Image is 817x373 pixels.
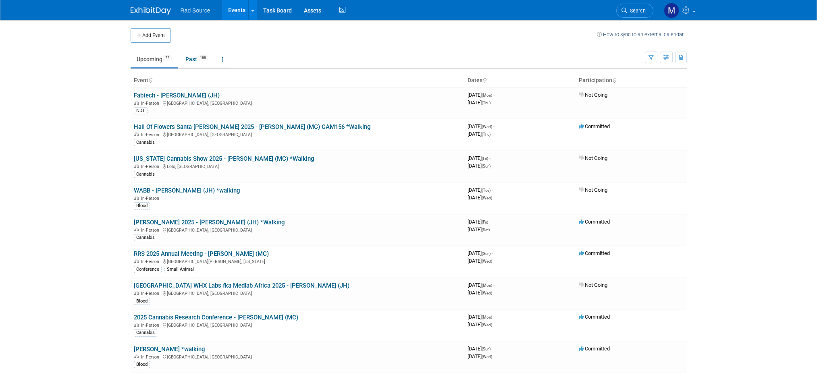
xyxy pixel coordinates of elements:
[141,291,162,296] span: In-Person
[197,55,208,61] span: 188
[468,353,492,359] span: [DATE]
[164,266,196,273] div: Small Animal
[482,259,492,263] span: (Wed)
[482,132,491,137] span: (Thu)
[468,250,493,256] span: [DATE]
[131,7,171,15] img: ExhibitDay
[493,92,495,98] span: -
[468,195,492,201] span: [DATE]
[134,92,220,99] a: Fabtech - [PERSON_NAME] (JH)
[141,164,162,169] span: In-Person
[482,251,491,256] span: (Sun)
[482,315,492,319] span: (Mon)
[134,164,139,168] img: In-Person Event
[134,226,461,233] div: [GEOGRAPHIC_DATA], [GEOGRAPHIC_DATA]
[492,187,493,193] span: -
[134,346,205,353] a: [PERSON_NAME] *walking
[482,101,491,105] span: (Thu)
[482,228,490,232] span: (Sat)
[482,188,491,193] span: (Tue)
[134,187,240,194] a: WABB - [PERSON_NAME] (JH) *walking
[616,4,653,18] a: Search
[493,123,495,129] span: -
[134,132,139,136] img: In-Person Event
[468,123,495,129] span: [DATE]
[134,329,157,336] div: Cannabis
[134,107,148,114] div: NDT
[482,77,486,83] a: Sort by Start Date
[482,283,492,288] span: (Mon)
[579,346,610,352] span: Committed
[131,74,464,87] th: Event
[134,101,139,105] img: In-Person Event
[482,291,492,295] span: (Wed)
[163,55,172,61] span: 22
[468,155,491,161] span: [DATE]
[141,323,162,328] span: In-Person
[179,52,214,67] a: Past188
[134,123,370,131] a: Hall Of Flowers Santa [PERSON_NAME] 2025 - [PERSON_NAME] (MC) CAM156 *Walking
[468,346,493,352] span: [DATE]
[576,74,687,87] th: Participation
[141,132,162,137] span: In-Person
[134,202,150,209] div: Blood
[134,282,349,289] a: [GEOGRAPHIC_DATA] WHX Labs fka Medlab Africa 2025 - [PERSON_NAME] (JH)
[134,219,285,226] a: [PERSON_NAME] 2025 - [PERSON_NAME] (JH) *Walking
[134,353,461,360] div: [GEOGRAPHIC_DATA], [GEOGRAPHIC_DATA]
[579,282,607,288] span: Not Going
[482,93,492,97] span: (Mon)
[134,228,139,232] img: In-Person Event
[134,314,298,321] a: 2025 Cannabis Research Conference - [PERSON_NAME] (MC)
[134,290,461,296] div: [GEOGRAPHIC_DATA], [GEOGRAPHIC_DATA]
[134,266,162,273] div: Conference
[579,155,607,161] span: Not Going
[134,139,157,146] div: Cannabis
[468,92,495,98] span: [DATE]
[468,163,491,169] span: [DATE]
[468,219,491,225] span: [DATE]
[468,226,490,232] span: [DATE]
[468,131,491,137] span: [DATE]
[134,321,461,328] div: [GEOGRAPHIC_DATA], [GEOGRAPHIC_DATA]
[181,7,210,14] span: Rad Source
[134,258,461,264] div: [GEOGRAPHIC_DATA][PERSON_NAME], [US_STATE]
[482,164,491,168] span: (Sun)
[468,290,492,296] span: [DATE]
[579,250,610,256] span: Committed
[579,314,610,320] span: Committed
[134,354,139,358] img: In-Person Event
[482,124,492,129] span: (Wed)
[134,298,150,305] div: Blood
[489,219,491,225] span: -
[482,156,488,161] span: (Fri)
[141,101,162,106] span: In-Person
[482,354,492,359] span: (Wed)
[131,28,171,43] button: Add Event
[579,92,607,98] span: Not Going
[597,31,687,37] a: How to sync to an external calendar...
[134,323,139,327] img: In-Person Event
[482,347,491,351] span: (Sun)
[464,74,576,87] th: Dates
[134,155,314,162] a: [US_STATE] Cannabis Show 2025 - [PERSON_NAME] (MC) *Walking
[468,314,495,320] span: [DATE]
[482,220,488,224] span: (Fri)
[134,131,461,137] div: [GEOGRAPHIC_DATA], [GEOGRAPHIC_DATA]
[579,123,610,129] span: Committed
[492,346,493,352] span: -
[148,77,152,83] a: Sort by Event Name
[134,99,461,106] div: [GEOGRAPHIC_DATA], [GEOGRAPHIC_DATA]
[493,314,495,320] span: -
[468,187,493,193] span: [DATE]
[134,163,461,169] div: Lolo, [GEOGRAPHIC_DATA]
[482,196,492,200] span: (Wed)
[612,77,616,83] a: Sort by Participation Type
[468,99,491,106] span: [DATE]
[131,52,178,67] a: Upcoming22
[141,354,162,360] span: In-Person
[468,282,495,288] span: [DATE]
[493,282,495,288] span: -
[134,291,139,295] img: In-Person Event
[627,8,646,14] span: Search
[134,361,150,368] div: Blood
